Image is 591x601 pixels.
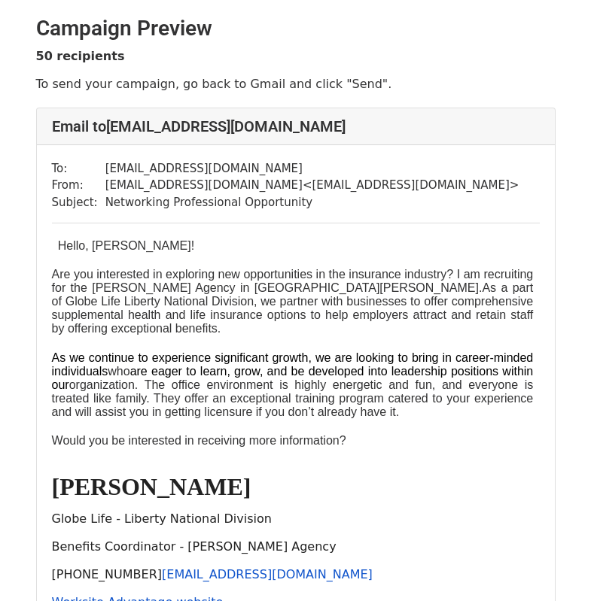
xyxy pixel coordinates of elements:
td: From: [52,177,105,194]
span: As we continue to experience significant growth, we are looking to bring in career-minded individ... [52,351,534,378]
p: Are you interested in exploring new opportunities in the insurance industry? I am recruiting for ... [52,268,534,335]
strong: 50 recipients [36,49,125,63]
td: [EMAIL_ADDRESS][DOMAIN_NAME] [105,160,519,178]
span: Would you be interested in receiving more information? [52,434,346,447]
td: [EMAIL_ADDRESS][DOMAIN_NAME] < [EMAIL_ADDRESS][DOMAIN_NAME] > [105,177,519,194]
h2: Campaign Preview [36,16,556,41]
b: [PERSON_NAME] [52,473,251,500]
p: Globe Life - Liberty National Division [52,511,540,527]
span: As a part of Globe Life Liberty National Division, we partner with businesses to offer comprehens... [52,281,534,335]
p: [PHONE_NUMBER] [52,566,540,582]
p: Hello, [PERSON_NAME]! [58,239,540,253]
td: Subject: [52,194,105,211]
span: are eager to learn, grow, and be developed into leadership positions within our [52,365,534,391]
h4: Email to [EMAIL_ADDRESS][DOMAIN_NAME] [52,117,540,135]
td: To: [52,160,105,178]
p: To send your campaign, go back to Gmail and click "Send". [36,76,556,92]
td: Networking Professional Opportunity [105,194,519,211]
a: [EMAIL_ADDRESS][DOMAIN_NAME] [162,567,373,581]
span: who organization. The office environment is highly energetic and fun, and everyone is treated lik... [52,365,534,418]
p: Benefits Coordinator - [PERSON_NAME] Agency [52,539,540,554]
